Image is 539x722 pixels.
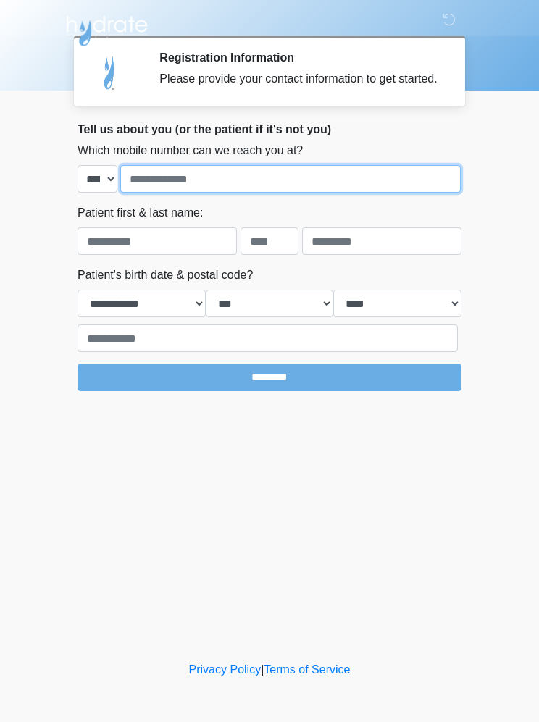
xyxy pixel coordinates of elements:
[78,204,203,222] label: Patient first & last name:
[78,266,253,284] label: Patient's birth date & postal code?
[63,11,150,47] img: Hydrate IV Bar - Flagstaff Logo
[264,663,350,676] a: Terms of Service
[88,51,132,94] img: Agent Avatar
[189,663,262,676] a: Privacy Policy
[159,70,440,88] div: Please provide your contact information to get started.
[78,142,303,159] label: Which mobile number can we reach you at?
[261,663,264,676] a: |
[78,122,461,136] h2: Tell us about you (or the patient if it's not you)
